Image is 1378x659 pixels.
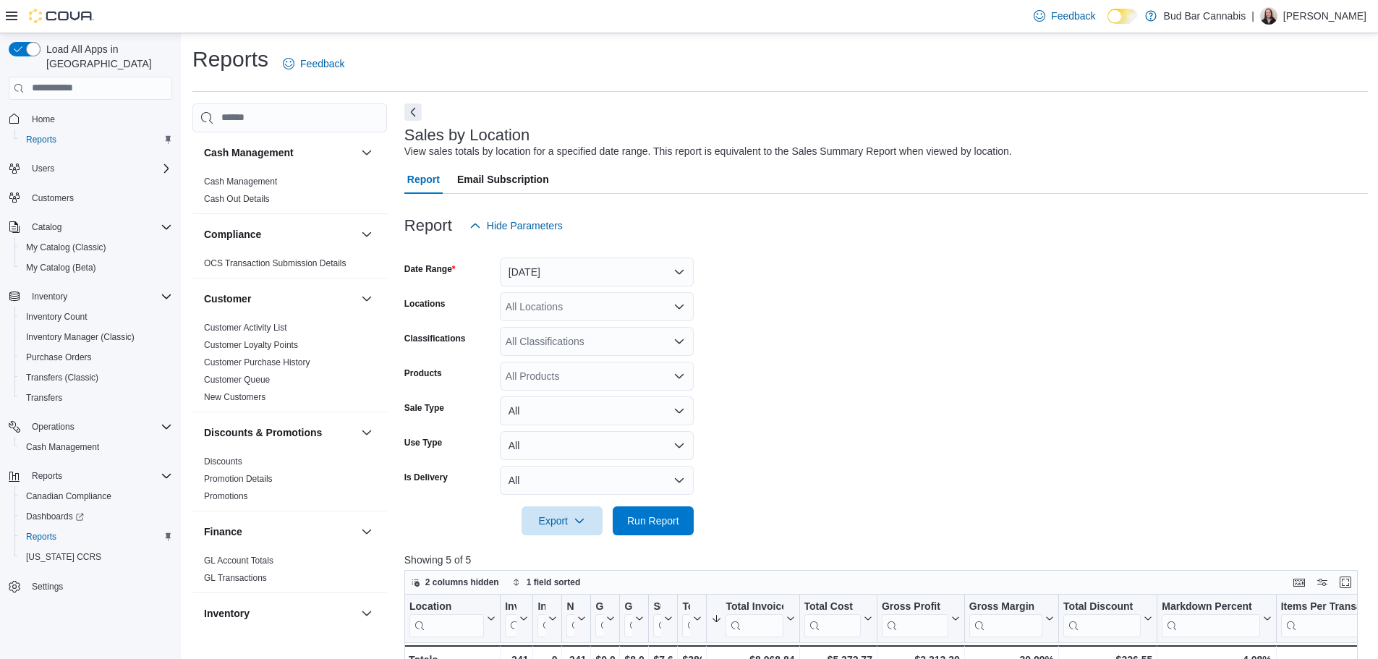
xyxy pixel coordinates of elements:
[204,357,310,367] a: Customer Purchase History
[20,488,117,505] a: Canadian Compliance
[26,311,88,323] span: Inventory Count
[682,600,702,637] button: Total Tax
[26,160,172,177] span: Users
[1063,600,1141,613] div: Total Discount
[1314,574,1331,591] button: Display options
[20,438,172,456] span: Cash Management
[487,218,563,233] span: Hide Parameters
[204,145,355,160] button: Cash Management
[969,600,1054,637] button: Gross Margin
[204,474,273,484] a: Promotion Details
[404,103,422,121] button: Next
[682,600,690,637] div: Total Tax
[358,290,375,307] button: Customer
[405,574,505,591] button: 2 columns hidden
[26,189,172,207] span: Customers
[32,421,75,433] span: Operations
[409,600,484,637] div: Location
[26,511,84,522] span: Dashboards
[14,129,178,150] button: Reports
[409,600,496,637] button: Location
[26,441,99,453] span: Cash Management
[204,556,273,566] a: GL Account Totals
[204,456,242,467] span: Discounts
[20,328,172,346] span: Inventory Manager (Classic)
[500,431,694,460] button: All
[1337,574,1354,591] button: Enter fullscreen
[1164,7,1246,25] p: Bud Bar Cannabis
[26,352,92,363] span: Purchase Orders
[726,600,783,637] div: Total Invoiced
[26,392,62,404] span: Transfers
[522,506,603,535] button: Export
[20,239,172,256] span: My Catalog (Classic)
[20,131,172,148] span: Reports
[14,258,178,278] button: My Catalog (Beta)
[20,528,62,545] a: Reports
[3,217,178,237] button: Catalog
[404,367,442,379] label: Products
[204,145,294,160] h3: Cash Management
[358,605,375,622] button: Inventory
[1290,574,1308,591] button: Keyboard shortcuts
[404,333,466,344] label: Classifications
[26,467,172,485] span: Reports
[3,286,178,307] button: Inventory
[26,288,73,305] button: Inventory
[9,103,172,635] nav: Complex example
[26,218,172,236] span: Catalog
[505,600,516,637] div: Invoices Sold
[3,417,178,437] button: Operations
[673,370,685,382] button: Open list of options
[26,160,60,177] button: Users
[20,369,172,386] span: Transfers (Classic)
[358,144,375,161] button: Cash Management
[192,173,387,213] div: Cash Management
[726,600,783,613] div: Total Invoiced
[204,572,267,584] span: GL Transactions
[882,600,948,613] div: Gross Profit
[1051,9,1095,23] span: Feedback
[204,425,322,440] h3: Discounts & Promotions
[3,109,178,129] button: Home
[192,45,268,74] h1: Reports
[409,600,484,613] div: Location
[277,49,350,78] a: Feedback
[1162,600,1259,613] div: Markdown Percent
[26,577,172,595] span: Settings
[32,291,67,302] span: Inventory
[204,524,355,539] button: Finance
[26,111,61,128] a: Home
[3,466,178,486] button: Reports
[204,292,355,306] button: Customer
[20,488,172,505] span: Canadian Compliance
[204,176,277,187] span: Cash Management
[204,573,267,583] a: GL Transactions
[14,486,178,506] button: Canadian Compliance
[204,606,250,621] h3: Inventory
[20,308,93,326] a: Inventory Count
[204,473,273,485] span: Promotion Details
[20,259,172,276] span: My Catalog (Beta)
[682,600,690,613] div: Total Tax
[407,165,440,194] span: Report
[26,418,172,435] span: Operations
[20,328,140,346] a: Inventory Manager (Classic)
[26,190,80,207] a: Customers
[969,600,1042,637] div: Gross Margin
[204,491,248,501] a: Promotions
[20,508,172,525] span: Dashboards
[32,470,62,482] span: Reports
[20,308,172,326] span: Inventory Count
[20,528,172,545] span: Reports
[627,514,679,528] span: Run Report
[537,600,545,613] div: Invoices Ref
[14,327,178,347] button: Inventory Manager (Classic)
[1283,7,1366,25] p: [PERSON_NAME]
[20,548,107,566] a: [US_STATE] CCRS
[26,531,56,543] span: Reports
[969,600,1042,613] div: Gross Margin
[204,375,270,385] a: Customer Queue
[32,163,54,174] span: Users
[624,600,644,637] button: Gross Sales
